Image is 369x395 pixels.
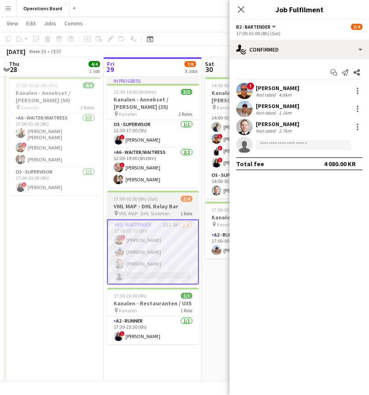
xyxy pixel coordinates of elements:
span: Kanalen [119,111,137,117]
span: Thu [9,60,19,68]
span: Kanalen [217,221,235,228]
span: 4/4 [83,82,94,88]
div: Not rated [256,128,277,134]
div: 1.1km [277,110,293,116]
a: Jobs [41,18,59,29]
div: [DATE] [7,47,25,56]
a: Edit [23,18,39,29]
div: [PERSON_NAME] [256,102,299,110]
h3: Kanalen - Annekset / [PERSON_NAME] (65) [205,89,297,104]
span: ! [121,235,125,240]
span: ! [22,182,27,187]
div: In progress [107,77,199,84]
span: Sat [205,60,214,68]
app-card-role: A2 - RUNNER1/117:00-00:00 (7h)[PERSON_NAME] [205,230,297,258]
span: 17:30-23:30 (6h) [114,293,147,299]
span: ! [218,158,223,163]
span: Jobs [44,20,56,27]
div: 4.6km [277,92,293,98]
div: [PERSON_NAME] [256,84,299,92]
app-card-role: A6 - WAITER/WAITRESS2/212:30-19:00 (6h30m)![PERSON_NAME][PERSON_NAME] [107,148,199,187]
div: 3 Jobs [185,68,198,74]
app-card-role: O5 - SUPERVISOR1/114:00-03:00 (13h)[PERSON_NAME] [205,171,297,199]
span: ! [218,146,223,151]
span: 4/4 [89,61,100,67]
span: Fri [107,60,114,68]
h3: Job Fulfilment [230,4,369,15]
div: Total fee [236,160,264,168]
app-job-card: In progress12:30-19:00 (6h30m)3/3Kanalen - Annekset / [PERSON_NAME] (35) Kanalen2 RolesO5 - SUPER... [107,77,199,187]
app-job-card: 17:30-23:30 (6h)1/1Kanalen - Restauranten / U35 Kanalen1 RoleA2 - RUNNER1/117:30-23:30 (6h)![PERS... [107,288,199,344]
div: 4 080.00 KR [324,160,356,168]
span: 3/4 [181,196,192,202]
span: ! [120,135,125,140]
div: Not rated [256,92,277,98]
app-card-role: A6 - WAITER/WAITRESS3/317:00-01:00 (8h)[PERSON_NAME] [PERSON_NAME] [PERSON_NAME]![PERSON_NAME][PE... [9,113,101,167]
span: ! [218,134,223,139]
span: Week 35 [27,48,48,54]
span: Edit [26,20,36,27]
span: ! [22,142,27,147]
h3: Kanalen - Restauranten / U35 [107,300,199,307]
h3: Kanalen - Annekset / [PERSON_NAME] (35) [107,96,199,111]
app-job-card: 17:00-01:00 (8h) (Sat)3/4VML MAP - DHL Relay Bar VML MAP - DHL Stafetten1 RoleB2 - BARTENDER23I2A... [107,191,199,284]
span: 2 Roles [178,111,192,117]
h3: Kanalen - Annekset / [PERSON_NAME] (50) [9,89,101,104]
span: 1/1 [181,293,192,299]
div: 17:00-01:00 (8h) (Sat) [236,30,362,36]
div: Not rated [256,110,277,116]
span: 1 Role [180,307,192,314]
app-card-role: A2 - RUNNER1/117:30-23:30 (6h)![PERSON_NAME] [107,316,199,344]
span: 3/3 [181,89,192,95]
span: 17:00-01:00 (8h) (Fri) [16,82,58,88]
span: ! [120,331,125,336]
span: VML MAP - DHL Stafetten [119,210,170,217]
span: ! [120,163,125,167]
app-job-card: 17:00-01:00 (8h) (Fri)4/4Kanalen - Annekset / [PERSON_NAME] (50) Kanalen2 RolesA6 - WAITER/WAITRE... [9,77,101,195]
div: Confirmed [230,40,369,59]
span: ! [247,82,254,90]
span: Kanalen [119,307,137,314]
app-card-role: B2 - BARTENDER23I2A3/417:00-01:00 (8h)![PERSON_NAME][PERSON_NAME][PERSON_NAME] [107,219,199,284]
span: 30 [204,65,214,74]
span: 12:30-19:00 (6h30m) [114,89,156,95]
span: 2 Roles [80,104,94,111]
button: B2 - BARTENDER [236,24,277,30]
app-card-role: O5 - SUPERVISOR1/117:00-01:00 (8h)![PERSON_NAME] [9,167,101,195]
h3: VML MAP - DHL Relay Bar [107,203,199,210]
div: [PERSON_NAME] [256,120,299,128]
span: 1 Role [180,210,192,217]
a: View [3,18,21,29]
span: View [7,20,18,27]
span: B2 - BARTENDER [236,24,271,30]
span: 14:00-03:00 (13h) (Sun) [212,82,260,88]
span: 28 [8,65,19,74]
span: Comms [64,20,83,27]
div: CEST [51,48,61,54]
a: Comms [61,18,86,29]
span: Kanalen [21,104,39,111]
app-job-card: 17:00-00:00 (7h) (Sun)1/1Kanalen - Restauranten / U35 Kanalen1 RoleA2 - RUNNER1/117:00-00:00 (7h)... [205,202,297,258]
button: Operations Board [17,0,69,16]
span: 17:00-00:00 (7h) (Sun) [212,207,257,213]
span: 7/8 [184,61,196,67]
div: 2.7km [277,128,293,134]
h3: Kanalen - Restauranten / U35 [205,214,297,221]
div: 1 Job [89,68,100,74]
app-card-role: A6 - WAITER/WAITRESS4/414:00-03:00 (13h)[PERSON_NAME]![PERSON_NAME]![PERSON_NAME]![PERSON_NAME] [205,107,297,171]
span: 3/4 [351,24,362,30]
span: Kanalen [217,104,235,111]
span: 29 [106,65,114,74]
span: 17:00-01:00 (8h) (Sat) [114,196,158,202]
app-card-role: O5 - SUPERVISOR1/112:30-17:30 (5h)![PERSON_NAME] [107,120,199,148]
app-job-card: 14:00-03:00 (13h) (Sun)5/5Kanalen - Annekset / [PERSON_NAME] (65) Kanalen2 RolesA6 - WAITER/WAITR... [205,77,297,199]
